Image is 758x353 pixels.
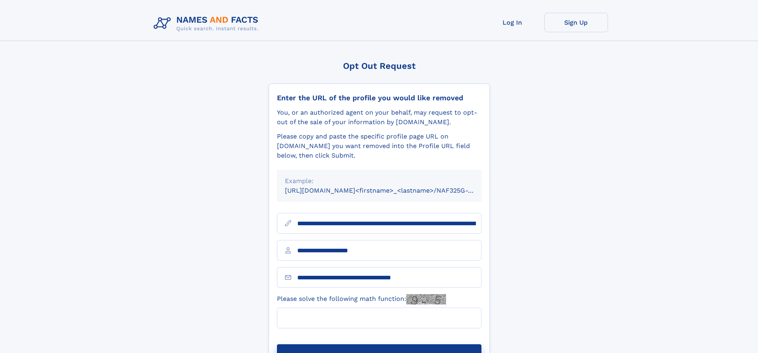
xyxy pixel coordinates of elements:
div: You, or an authorized agent on your behalf, may request to opt-out of the sale of your informatio... [277,108,481,127]
label: Please solve the following math function: [277,294,446,304]
div: Enter the URL of the profile you would like removed [277,94,481,102]
a: Log In [481,13,544,32]
div: Please copy and paste the specific profile page URL on [DOMAIN_NAME] you want removed into the Pr... [277,132,481,160]
img: Logo Names and Facts [150,13,265,34]
small: [URL][DOMAIN_NAME]<firstname>_<lastname>/NAF325G-xxxxxxxx [285,187,497,194]
a: Sign Up [544,13,608,32]
div: Opt Out Request [269,61,490,71]
div: Example: [285,176,474,186]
